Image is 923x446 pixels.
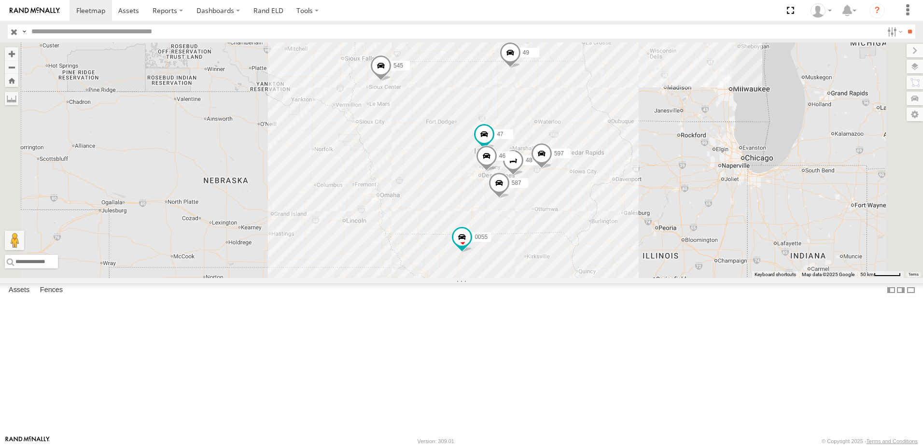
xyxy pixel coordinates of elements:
[5,436,50,446] a: Visit our Website
[526,157,532,164] span: 48
[5,74,18,87] button: Zoom Home
[867,438,918,444] a: Terms and Conditions
[755,271,796,278] button: Keyboard shortcuts
[886,283,896,297] label: Dock Summary Table to the Left
[5,60,18,74] button: Zoom out
[907,108,923,121] label: Map Settings
[10,7,60,14] img: rand-logo.svg
[499,153,505,160] span: 46
[896,283,906,297] label: Dock Summary Table to the Right
[523,50,529,56] span: 49
[393,62,403,69] span: 545
[554,151,564,157] span: 597
[869,3,885,18] i: ?
[418,438,454,444] div: Version: 309.01
[5,231,24,250] button: Drag Pegman onto the map to open Street View
[883,25,904,39] label: Search Filter Options
[822,438,918,444] div: © Copyright 2025 -
[857,271,904,278] button: Map Scale: 50 km per 52 pixels
[475,234,488,240] span: 0055
[497,131,503,138] span: 47
[909,273,919,277] a: Terms (opens in new tab)
[807,3,835,18] div: Tim Zylstra
[4,283,34,297] label: Assets
[512,180,521,187] span: 587
[5,47,18,60] button: Zoom in
[802,272,854,277] span: Map data ©2025 Google
[860,272,874,277] span: 50 km
[20,25,28,39] label: Search Query
[906,283,916,297] label: Hide Summary Table
[35,283,68,297] label: Fences
[5,92,18,105] label: Measure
